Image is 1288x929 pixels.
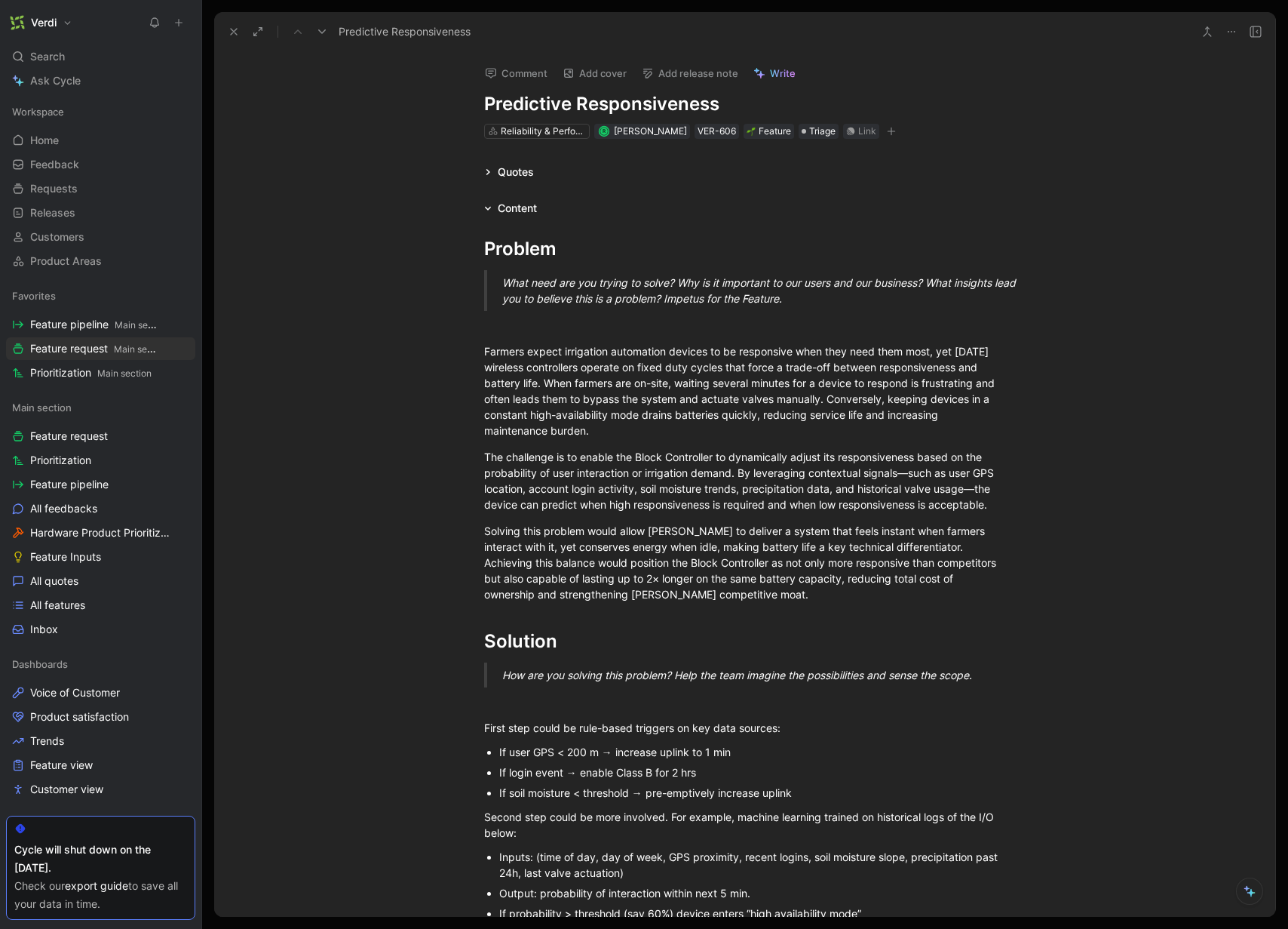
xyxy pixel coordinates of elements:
[30,598,85,613] span: All features
[30,453,91,468] span: Prioritization
[6,201,195,224] a: Releases
[501,124,585,139] div: Reliability & Performance Improvements
[770,66,796,80] span: Write
[6,778,195,801] a: Customer view
[6,45,195,68] div: Search
[484,235,1006,263] div: Problem
[6,250,195,272] a: Product Areas
[30,525,175,540] span: Hardware Product Prioritization
[478,163,540,181] div: Quotes
[6,653,195,675] div: Dashboards
[65,879,128,892] a: export guide
[498,163,534,181] div: Quotes
[858,124,876,139] div: Link
[30,709,129,724] span: Product satisfaction
[30,365,152,381] span: Prioritization
[6,521,195,544] a: Hardware Product Prioritization
[97,368,152,379] span: Main section
[6,396,195,419] div: Main section
[6,177,195,200] a: Requests
[30,229,84,245] span: Customers
[6,618,195,641] a: Inbox
[484,449,1006,512] div: The challenge is to enable the Block Controller to dynamically adjust its responsiveness based on...
[6,396,195,641] div: Main sectionFeature requestPrioritizationFeature pipelineAll feedbacksHardware Product Prioritiza...
[30,622,58,637] span: Inbox
[499,764,1006,780] div: If login event → enable Class B for 2 hrs
[799,124,839,139] div: Triage
[30,574,78,589] span: All quotes
[744,124,794,139] div: 🌱Feature
[499,849,1006,881] div: Inputs: (time of day, day of week, GPS proximity, recent logins, soil moisture slope, precipitati...
[10,15,25,30] img: Verdi
[499,744,1006,760] div: If user GPS < 200 m → increase uplink to 1 min
[30,317,158,333] span: Feature pipeline
[6,473,195,496] a: Feature pipeline
[30,341,158,357] span: Feature request
[339,23,471,41] span: Predictive Responsiveness
[484,628,1006,655] div: Solution
[6,129,195,152] a: Home
[14,877,187,913] div: Check our to save all your data in time.
[6,449,195,472] a: Prioritization
[30,133,59,148] span: Home
[747,127,756,136] img: 🌱
[30,48,65,66] span: Search
[6,681,195,704] a: Voice of Customer
[12,288,56,303] span: Favorites
[6,570,195,592] a: All quotes
[6,69,195,92] a: Ask Cycle
[30,205,75,220] span: Releases
[30,477,109,492] span: Feature pipeline
[6,313,195,336] a: Feature pipelineMain section
[6,706,195,728] a: Product satisfaction
[31,16,57,29] h1: Verdi
[30,72,81,90] span: Ask Cycle
[114,343,168,355] span: Main section
[478,63,554,84] button: Comment
[502,667,1024,683] div: How are you solving this problem? Help the team imagine the possibilities and sense the scope.
[30,549,101,564] span: Feature Inputs
[484,523,1006,602] div: Solving this problem would allow [PERSON_NAME] to deliver a system that feels instant when farmer...
[30,157,79,172] span: Feedback
[6,730,195,752] a: Trends
[6,594,195,617] a: All features
[12,400,72,415] span: Main section
[30,782,103,797] span: Customer view
[747,124,791,139] div: Feature
[747,63,802,84] button: Write
[484,720,1006,736] div: First step could be rule-based triggers on key data sources:
[600,127,608,135] div: R
[635,63,745,84] button: Add release note
[6,754,195,777] a: Feature view
[30,429,108,444] span: Feature request
[6,361,195,384] a: PrioritizationMain section
[6,425,195,448] a: Feature request
[498,199,537,217] div: Content
[12,104,64,119] span: Workspace
[809,124,836,139] span: Triage
[502,275,1024,306] div: What need are you trying to solve? Why is it important to our users and our business? What insigh...
[6,12,76,33] button: VerdiVerdi
[6,546,195,568] a: Feature Inputs
[556,63,633,84] button: Add cover
[30,501,97,516] span: All feedbacks
[499,885,1006,901] div: Output: probability of interaction within next 5 min.
[6,153,195,176] a: Feedback
[484,343,1006,438] div: Farmers expect irrigation automation devices to be responsive when they need them most, yet [DATE...
[12,657,68,672] span: Dashboards
[499,906,1006,921] div: If probability > threshold (say 60%) device enters “high availability mode”
[30,254,102,269] span: Product Areas
[478,199,543,217] div: Content
[484,92,1006,116] h1: Predictive Responsiveness
[6,100,195,123] div: Workspace
[499,785,1006,801] div: If soil moisture < threshold → pre-emptively increase uplink
[6,653,195,801] div: DashboardsVoice of CustomerProduct satisfactionTrendsFeature viewCustomer view
[14,841,187,877] div: Cycle will shut down on the [DATE].
[6,226,195,248] a: Customers
[30,734,64,749] span: Trends
[698,124,736,139] div: VER-606
[6,497,195,520] a: All feedbacks
[614,125,687,137] span: [PERSON_NAME]
[484,809,1006,841] div: Second step could be more involved. For example, machine learning trained on historical logs of t...
[30,685,120,700] span: Voice of Customer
